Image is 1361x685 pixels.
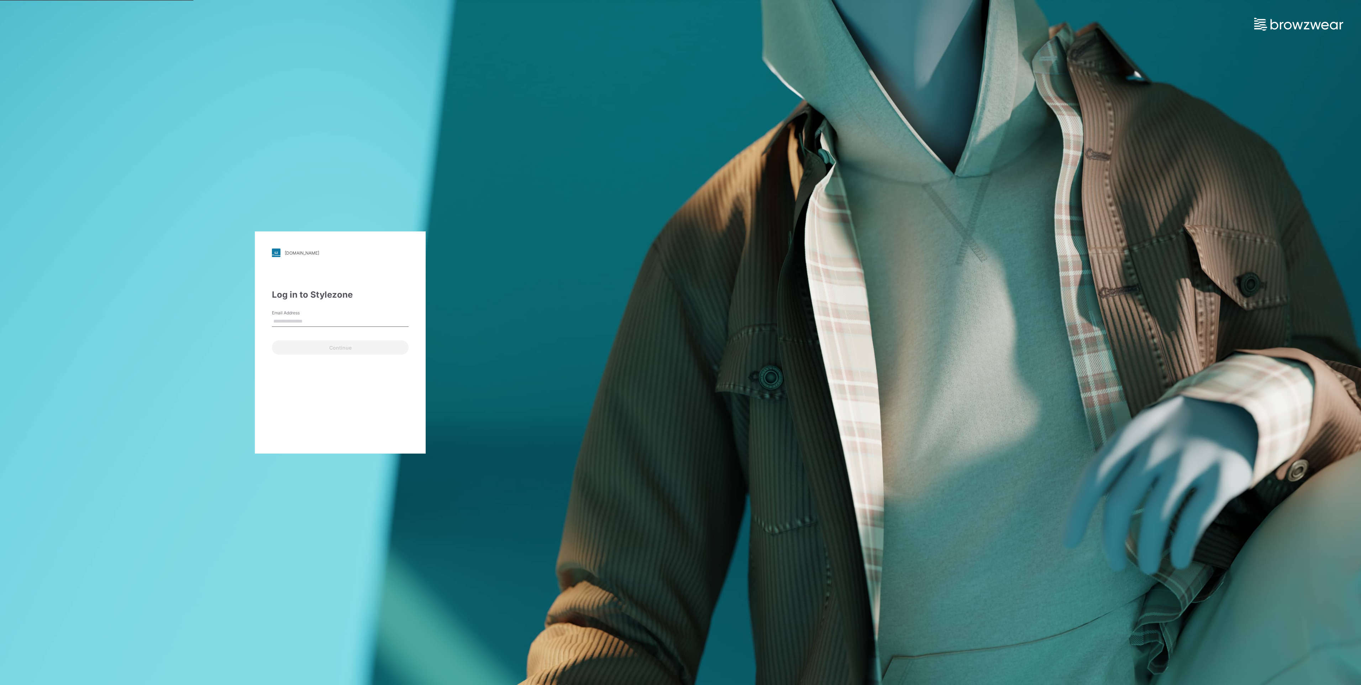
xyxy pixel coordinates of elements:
[1254,18,1343,31] img: browzwear-logo.e42bd6dac1945053ebaf764b6aa21510.svg
[272,288,409,301] div: Log in to Stylezone
[272,310,322,316] label: Email Address
[285,250,319,256] div: [DOMAIN_NAME]
[272,249,280,257] img: stylezone-logo.562084cfcfab977791bfbf7441f1a819.svg
[272,249,409,257] a: [DOMAIN_NAME]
